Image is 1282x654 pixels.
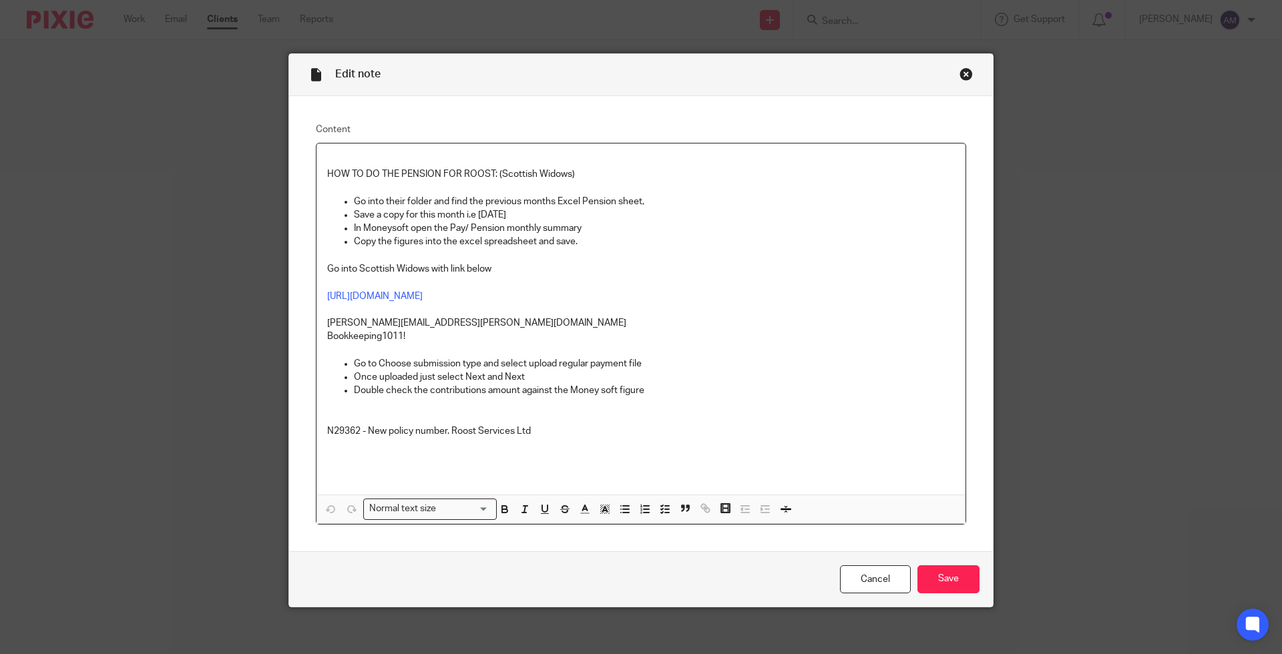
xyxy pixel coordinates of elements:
div: Close this dialog window [959,67,973,81]
a: [URL][DOMAIN_NAME] [327,292,423,301]
p: Bookkeeping1011! [327,330,955,343]
p: Double check the contributions amount against the Money soft figure [354,384,955,397]
span: Normal text size [367,502,439,516]
input: Save [917,565,980,594]
p: Go into their folder and find the previous months Excel Pension sheet, [354,195,955,208]
p: Go into Scottish Widows with link below [327,262,955,276]
p: [PERSON_NAME][EMAIL_ADDRESS][PERSON_NAME][DOMAIN_NAME] [327,316,955,330]
p: Copy the figures into the excel spreadsheet and save. [354,235,955,248]
p: HOW TO DO THE PENSION FOR ROOST: (Scottish Widows) [327,168,955,181]
div: Search for option [363,499,497,519]
a: Cancel [840,565,911,594]
p: Save a copy for this month i.e [DATE] [354,208,955,222]
span: Edit note [335,69,381,79]
label: Content [316,123,966,136]
p: In Moneysoft open the Pay/ Pension monthly summary [354,222,955,235]
p: Go to Choose submission type and select upload regular payment file [354,357,955,370]
p: N29362 - New policy number. Roost Services Ltd [327,424,955,438]
p: Once uploaded just select Next and Next [354,370,955,384]
input: Search for option [441,502,489,516]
